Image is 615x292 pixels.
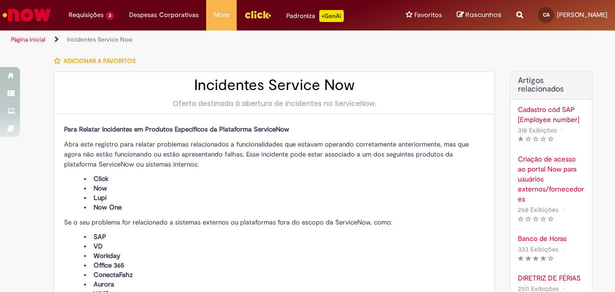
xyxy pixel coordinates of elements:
a: Incidentes Service Now [67,35,133,43]
div: Oferta destinada à abertura de incidentes no ServiceNow. [64,98,484,108]
span: 333 Exibições [518,245,558,253]
a: DIRETRIZ DE FÉRIAS [518,273,584,283]
a: Criação de acesso ao portal Now para usuários externos/fornecedores [518,154,584,204]
a: Banco de Horas [518,233,584,243]
span: Adicionar a Favoritos [64,57,136,65]
h2: Incidentes Service Now [64,77,484,93]
span: Workday [94,251,120,260]
span: Now [94,184,107,192]
p: +GenAi [319,10,344,22]
span: Despesas Corporativas [129,10,199,20]
span: Now One [94,203,122,211]
span: Lupi [94,193,107,202]
span: • [560,242,566,256]
span: Aurora [94,280,114,288]
span: Requisições [69,10,104,20]
span: VD [94,242,103,250]
span: More [214,10,229,20]
a: Rascunhos [457,10,501,20]
span: Abra este registro para relatar problemas relacionados a funcionalidades que estavam operando cor... [64,140,469,168]
span: [PERSON_NAME] [557,10,607,19]
img: ServiceNow [1,5,53,25]
ul: Trilhas de página [8,30,402,49]
h3: Artigos relacionados [518,76,584,94]
span: Office 365 [94,261,124,269]
span: 268 Exibições [518,205,558,214]
a: Cadastro cód SAP [Employee number] [518,104,584,124]
div: Padroniza [286,10,344,22]
span: ConectaFahz [94,270,133,279]
button: Adicionar a Favoritos [54,50,141,71]
span: SAP [94,232,106,241]
span: CA [543,11,549,18]
span: Click [94,174,109,183]
a: Página inicial [11,35,46,43]
span: Se o seu problema for relacionado a sistemas externos ou plataformas fora do escopo da ServiceNow... [64,218,392,226]
span: 3 [106,11,114,20]
img: click_logo_yellow_360x200.png [244,7,271,22]
span: Favoritos [414,10,442,20]
span: • [559,123,565,137]
span: Para Relatar Incidentes em Produtos Específicos da Plataforma ServiceNow [64,125,289,133]
span: 318 Exibições [518,126,557,134]
span: • [560,203,566,216]
span: Rascunhos [465,10,501,19]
